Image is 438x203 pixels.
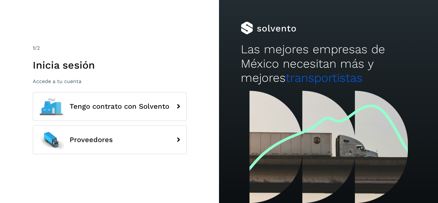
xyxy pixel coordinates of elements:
[33,45,35,51] span: 1
[33,78,187,84] p: Accede a tu cuenta
[33,125,187,154] button: Proveedores
[241,42,416,85] h2: Las mejores empresas de México necesitan más y mejores
[70,103,169,110] span: Tengo contrato con Solvento
[33,44,187,52] div: /2
[70,136,113,144] span: Proveedores
[33,59,187,71] h1: Inicia sesión
[33,92,187,121] button: Tengo contrato con Solvento
[286,71,363,85] span: transportistas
